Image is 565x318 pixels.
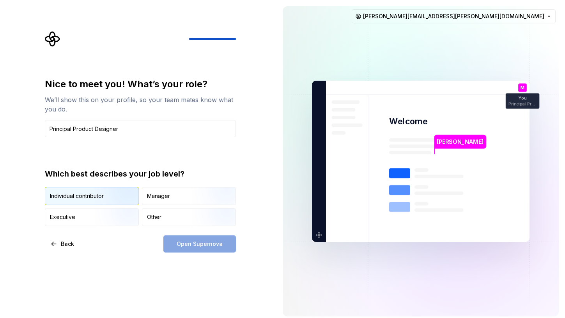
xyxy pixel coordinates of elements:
div: Individual contributor [50,192,104,200]
div: Executive [50,213,75,221]
p: You [519,96,526,101]
span: Back [61,240,74,248]
div: We’ll show this on your profile, so your team mates know what you do. [45,95,236,114]
div: Manager [147,192,170,200]
div: Nice to meet you! What’s your role? [45,78,236,90]
button: [PERSON_NAME][EMAIL_ADDRESS][PERSON_NAME][DOMAIN_NAME] [352,9,556,23]
p: M [521,86,524,90]
input: Job title [45,120,236,137]
div: Other [147,213,161,221]
svg: Supernova Logo [45,31,60,47]
p: Welcome [389,116,427,127]
div: Which best describes your job level? [45,168,236,179]
p: Principal Product Designer [508,102,537,106]
p: [PERSON_NAME] [437,138,484,146]
button: Back [45,235,81,253]
span: [PERSON_NAME][EMAIL_ADDRESS][PERSON_NAME][DOMAIN_NAME] [363,12,544,20]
